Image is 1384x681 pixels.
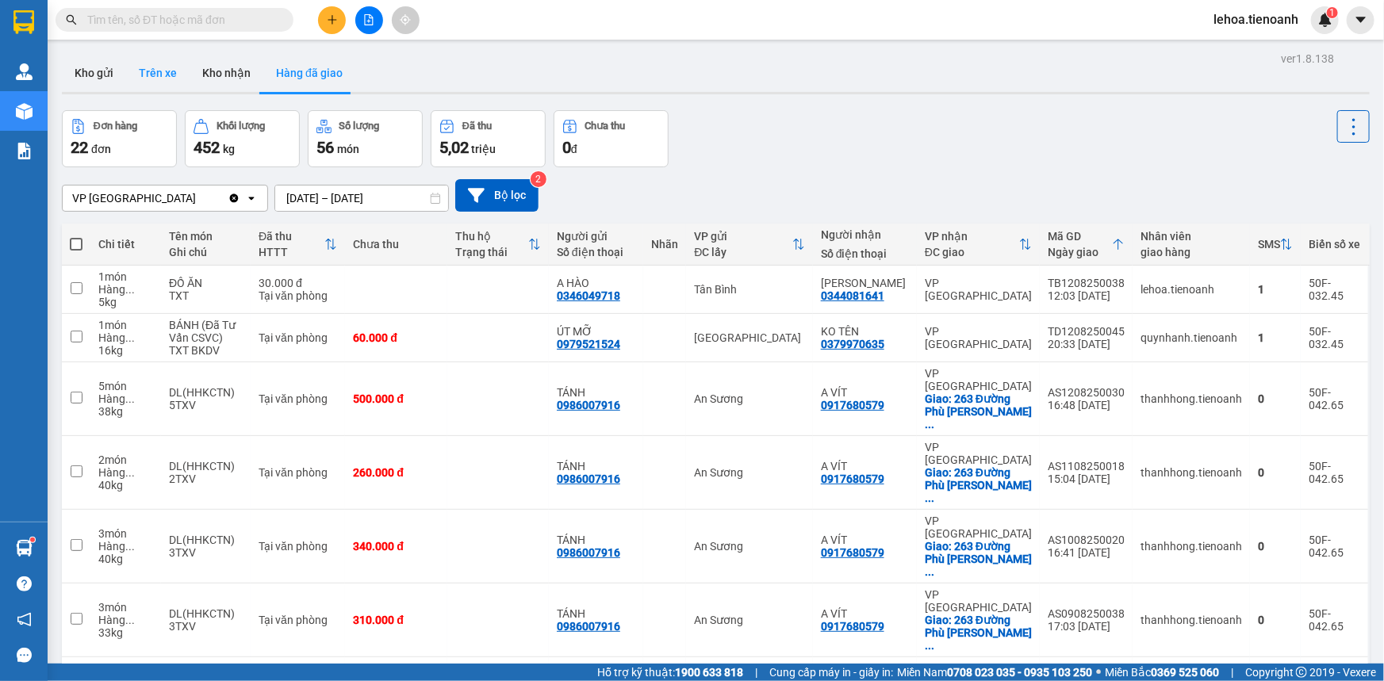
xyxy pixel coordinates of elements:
[353,466,439,479] div: 260.000 đ
[455,179,539,212] button: Bộ lọc
[71,138,88,157] span: 22
[1141,540,1242,553] div: thanhhong.tienoanh
[259,246,324,258] div: HTTT
[126,54,190,92] button: Trên xe
[16,540,33,557] img: warehouse-icon
[98,405,153,418] div: 38 kg
[557,460,635,472] div: TÁNH
[125,614,135,626] span: ...
[1309,325,1360,350] div: 50F-032.45
[557,230,635,243] div: Người gửi
[353,331,439,344] div: 60.000 đ
[169,460,243,472] div: DL(HHKCTN)
[98,553,153,565] div: 40 kg
[169,289,243,302] div: TXT
[1048,277,1125,289] div: TB1208250038
[169,230,243,243] div: Tên món
[694,283,805,296] div: Tân Bình
[821,607,909,620] div: A VÍT
[125,283,135,296] span: ...
[1141,230,1242,243] div: Nhân viên
[353,540,439,553] div: 340.000 đ
[1141,246,1242,258] div: giao hàng
[925,588,1032,614] div: VP [GEOGRAPHIC_DATA]
[363,14,374,25] span: file-add
[169,534,243,546] div: DL(HHKCTN)
[557,338,620,350] div: 0979521524
[259,230,324,243] div: Đã thu
[169,246,243,258] div: Ghi chú
[316,138,334,157] span: 56
[259,277,337,289] div: 30.000 đ
[98,479,153,492] div: 40 kg
[251,224,345,266] th: Toggle SortBy
[308,110,423,167] button: Số lượng56món
[1258,283,1293,296] div: 1
[355,6,383,34] button: file-add
[259,392,337,405] div: Tại văn phòng
[98,270,153,283] div: 1 món
[1048,230,1112,243] div: Mã GD
[17,576,32,591] span: question-circle
[1258,238,1280,251] div: SMS
[353,614,439,626] div: 310.000 đ
[821,386,909,399] div: A VÍT
[1048,607,1125,620] div: AS0908250038
[318,6,346,34] button: plus
[694,230,792,243] div: VP gửi
[554,110,669,167] button: Chưa thu0đ
[1141,331,1242,344] div: quynhanh.tienoanh
[98,392,153,405] div: Hàng thông thường
[1048,534,1125,546] div: AS1008250020
[185,110,300,167] button: Khối lượng452kg
[821,228,909,241] div: Người nhận
[87,11,274,29] input: Tìm tên, số ĐT hoặc mã đơn
[125,540,135,553] span: ...
[925,277,1032,302] div: VP [GEOGRAPHIC_DATA]
[694,540,805,553] div: An Sương
[125,392,135,405] span: ...
[597,664,743,681] span: Hỗ trợ kỹ thuật:
[98,331,153,344] div: Hàng thông thường
[259,289,337,302] div: Tại văn phòng
[1329,7,1335,18] span: 1
[1309,460,1360,485] div: 50F-042.65
[98,626,153,639] div: 33 kg
[16,103,33,120] img: warehouse-icon
[447,224,549,266] th: Toggle SortBy
[1105,664,1219,681] span: Miền Bắc
[98,238,153,251] div: Chi tiết
[925,492,934,504] span: ...
[98,296,153,308] div: 5 kg
[1258,466,1293,479] div: 0
[925,392,1032,430] div: Giao: 263 Đường Phù Đổng Thiên Vương, Phường 8, Đà Lạt, Lâm Đồng
[917,224,1040,266] th: Toggle SortBy
[1048,289,1125,302] div: 12:03 [DATE]
[72,190,196,206] div: VP [GEOGRAPHIC_DATA]
[1048,472,1125,485] div: 15:04 [DATE]
[169,607,243,620] div: DL(HHKCTN)
[694,614,805,626] div: An Sương
[1309,607,1360,633] div: 50F-042.65
[925,540,1032,578] div: Giao: 263 Đường Phù Đổng Thiên Vương, Phường 8, Đà Lạt, Lâm Đồng
[1258,540,1293,553] div: 0
[1231,664,1233,681] span: |
[694,331,805,344] div: [GEOGRAPHIC_DATA]
[98,527,153,540] div: 3 món
[557,472,620,485] div: 0986007916
[98,344,153,357] div: 16 kg
[337,143,359,155] span: món
[400,14,411,25] span: aim
[821,534,909,546] div: A VÍT
[925,466,1032,504] div: Giao: 263 Đường Phù Đổng Thiên Vương, Phường 8, Đà Lạt, Lâm Đồng
[557,546,620,559] div: 0986007916
[531,171,546,187] sup: 2
[947,666,1092,679] strong: 0708 023 035 - 0935 103 250
[585,121,626,132] div: Chưa thu
[557,399,620,411] div: 0986007916
[1258,614,1293,626] div: 0
[197,190,199,206] input: Selected VP Đà Lạt.
[562,138,571,157] span: 0
[16,143,33,159] img: solution-icon
[1048,338,1125,350] div: 20:33 [DATE]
